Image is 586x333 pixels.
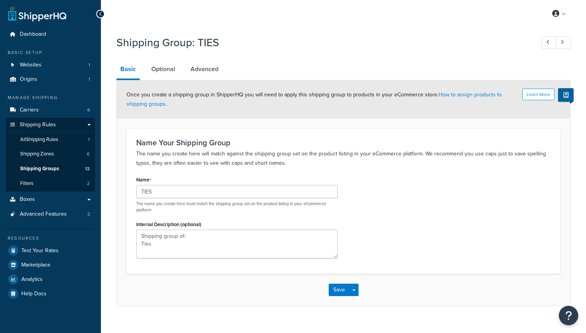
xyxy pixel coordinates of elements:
p: The name you create here must match the shipping group set on the product listing in your eCommer... [136,201,338,213]
a: Dashboard [6,27,95,42]
a: Help Docs [6,287,95,301]
span: 6 [87,151,90,157]
span: 12 [85,166,90,172]
div: Resources [6,235,95,242]
span: Once you create a shipping group in ShipperHQ you will need to apply this shipping group to produ... [127,91,502,108]
textarea: Shipping group of: Ties [136,230,338,258]
span: Analytics [21,276,43,283]
li: Origins [6,72,95,87]
span: Carriers [20,107,39,113]
button: Show Help Docs [558,88,574,102]
li: Advanced Features [6,207,95,221]
span: Websites [20,62,42,68]
span: Filters [20,180,33,187]
li: Shipping Groups [6,162,95,176]
span: 2 [87,180,90,187]
a: Shipping Zones6 [6,147,95,161]
span: Shipping Zones [20,151,54,157]
span: Origins [20,76,37,83]
a: Marketplace [6,258,95,272]
span: Advanced Features [20,211,67,218]
span: 2 [87,211,90,218]
span: Shipping Rules [20,122,56,128]
label: Internal Description (optional) [136,221,201,227]
span: 1 [88,136,90,143]
li: Websites [6,58,95,72]
button: Open Resource Center [559,306,578,325]
a: Advanced Features2 [6,207,95,221]
a: Optional [147,60,179,78]
div: Basic Setup [6,49,95,56]
span: Boxes [20,196,35,203]
a: Origins1 [6,72,95,87]
li: Shipping Zones [6,147,95,161]
a: Advanced [187,60,222,78]
span: Help Docs [21,291,47,297]
span: 1 [88,76,90,83]
span: Shipping Groups [20,166,59,172]
span: 1 [88,62,90,68]
h3: Name Your Shipping Group [136,138,551,147]
a: Websites1 [6,58,95,72]
p: The name you create here will match against the shipping group set on the product listing in your... [136,149,551,168]
a: Test Your Rates [6,244,95,258]
span: Marketplace [21,262,50,268]
a: Next Record [556,36,571,49]
span: Test Your Rates [21,248,59,254]
span: 6 [87,107,90,113]
a: Shipping Rules [6,118,95,132]
a: Carriers6 [6,103,95,117]
li: Shipping Rules [6,118,95,192]
a: Boxes [6,192,95,207]
label: Name [136,177,151,183]
li: Filters [6,176,95,191]
button: Learn More [522,89,555,100]
div: Manage Shipping [6,94,95,101]
a: Shipping Groups12 [6,162,95,176]
li: Carriers [6,103,95,117]
a: Filters2 [6,176,95,191]
button: Save [329,284,350,296]
h1: Shipping Group: TIES [116,35,527,50]
span: All Shipping Rules [20,136,58,143]
span: Dashboard [20,31,46,38]
a: Analytics [6,272,95,286]
a: Previous Record [541,36,557,49]
a: AllShipping Rules1 [6,133,95,147]
a: Basic [116,60,140,80]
